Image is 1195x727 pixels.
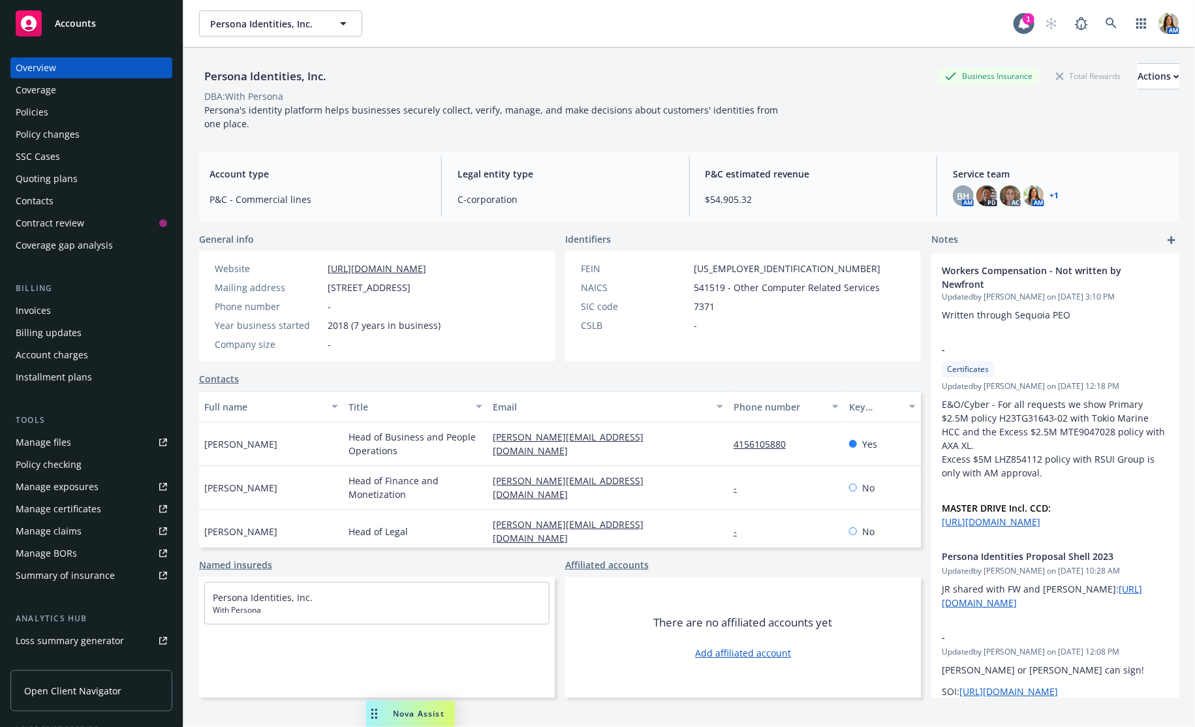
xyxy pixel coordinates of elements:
[16,80,56,101] div: Coverage
[204,437,277,451] span: [PERSON_NAME]
[931,232,958,248] span: Notes
[10,499,172,519] a: Manage certificates
[493,518,644,544] a: [PERSON_NAME][EMAIL_ADDRESS][DOMAIN_NAME]
[942,502,1051,514] strong: MASTER DRIVE Incl. CCD:
[976,185,997,206] img: photo
[215,318,322,332] div: Year business started
[10,612,172,625] div: Analytics hub
[734,438,796,450] a: 4156105880
[213,591,313,604] a: Persona Identities, Inc.
[24,684,121,698] span: Open Client Navigator
[328,318,441,332] span: 2018 (7 years in business)
[734,525,747,538] a: -
[349,430,482,457] span: Head of Business and People Operations
[1049,192,1059,200] a: +1
[942,264,1135,291] span: Workers Compensation - Not written by Newfront
[694,318,697,332] span: -
[16,57,56,78] div: Overview
[16,124,80,145] div: Policy changes
[10,521,172,542] a: Manage claims
[328,337,331,351] span: -
[16,345,88,365] div: Account charges
[16,191,54,211] div: Contacts
[942,380,1169,392] span: Updated by [PERSON_NAME] on [DATE] 12:18 PM
[1023,185,1044,206] img: photo
[942,549,1135,563] span: Persona Identities Proposal Shell 2023
[942,516,1040,528] a: [URL][DOMAIN_NAME]
[862,481,875,495] span: No
[10,565,172,586] a: Summary of insurance
[204,89,283,103] div: DBA: With Persona
[199,68,332,85] div: Persona Identities, Inc.
[16,454,82,475] div: Policy checking
[16,565,115,586] div: Summary of insurance
[215,281,322,294] div: Mailing address
[10,191,172,211] a: Contacts
[16,213,84,234] div: Contract review
[16,168,78,189] div: Quoting plans
[328,281,411,294] span: [STREET_ADDRESS]
[210,17,323,31] span: Persona Identities, Inc.
[1038,10,1064,37] a: Start snowing
[942,582,1169,610] p: JR shared with FW and [PERSON_NAME]:
[349,474,482,501] span: Head of Finance and Monetization
[16,322,82,343] div: Billing updates
[957,189,970,203] span: BH
[844,391,921,422] button: Key contact
[939,68,1039,84] div: Business Insurance
[366,701,382,727] div: Drag to move
[16,432,71,453] div: Manage files
[1098,10,1125,37] a: Search
[210,167,426,181] span: Account type
[204,481,277,495] span: [PERSON_NAME]
[959,685,1058,698] a: [URL][DOMAIN_NAME]
[942,685,1169,698] p: SOI:
[199,391,343,422] button: Full name
[1023,13,1034,25] div: 1
[199,558,272,572] a: Named insureds
[1128,10,1155,37] a: Switch app
[695,646,791,660] a: Add affiliated account
[1068,10,1094,37] a: Report a Bug
[10,345,172,365] a: Account charges
[10,5,172,42] a: Accounts
[493,431,644,457] a: [PERSON_NAME][EMAIL_ADDRESS][DOMAIN_NAME]
[199,232,254,246] span: General info
[1000,185,1021,206] img: photo
[493,474,644,501] a: [PERSON_NAME][EMAIL_ADDRESS][DOMAIN_NAME]
[942,397,1169,480] p: E&O/Cyber - For all requests we show Primary $2.5M policy H23TG31643-02 with Tokio Marine HCC and...
[947,363,989,375] span: Certificates
[16,146,60,167] div: SSC Cases
[931,332,1179,539] div: -CertificatesUpdatedby [PERSON_NAME] on [DATE] 12:18 PME&O/Cyber - For all requests we show Prima...
[210,193,426,206] span: P&C - Commercial lines
[694,262,880,275] span: [US_EMPLOYER_IDENTIFICATION_NUMBER]
[488,391,728,422] button: Email
[10,414,172,427] div: Tools
[862,525,875,538] span: No
[694,300,715,313] span: 7371
[215,262,322,275] div: Website
[581,318,689,332] div: CSLB
[458,167,674,181] span: Legal entity type
[10,57,172,78] a: Overview
[16,630,124,651] div: Loss summary generator
[565,232,611,246] span: Identifiers
[931,253,1179,332] div: Workers Compensation - Not written by NewfrontUpdatedby [PERSON_NAME] on [DATE] 3:10 PMWritten th...
[16,521,82,542] div: Manage claims
[10,367,172,388] a: Installment plans
[215,337,322,351] div: Company size
[849,400,901,414] div: Key contact
[1138,63,1179,89] button: Actions
[10,146,172,167] a: SSC Cases
[328,262,426,275] a: [URL][DOMAIN_NAME]
[10,235,172,256] a: Coverage gap analysis
[16,102,48,123] div: Policies
[16,300,51,321] div: Invoices
[734,400,824,414] div: Phone number
[10,102,172,123] a: Policies
[565,558,649,572] a: Affiliated accounts
[942,309,1070,321] span: Written through Sequoia PEO
[581,262,689,275] div: FEIN
[204,400,324,414] div: Full name
[10,300,172,321] a: Invoices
